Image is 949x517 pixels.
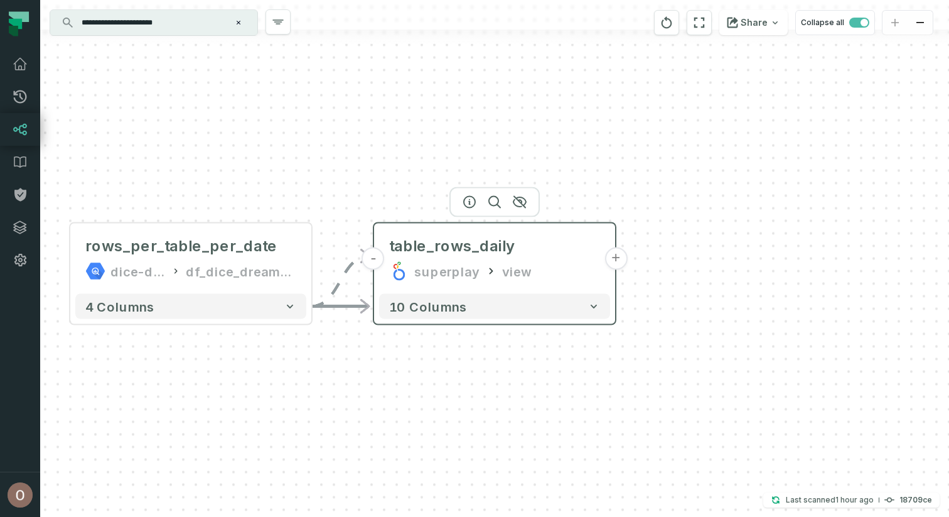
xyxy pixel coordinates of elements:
g: Edge from d13c746c4c30291c3787216488e207bb to 8db4b7437df5f131cc52c725d71f2b39 [311,256,369,306]
div: superplay [414,261,480,281]
div: view [502,261,531,281]
div: dice-dreams [110,261,166,281]
span: 4 columns [85,299,154,314]
button: + [604,248,627,270]
span: 10 columns [389,299,467,314]
div: table_rows_daily [389,236,515,256]
relative-time: Aug 28, 2025, 5:29 AM GMT+3 [835,495,874,504]
p: Last scanned [786,494,874,506]
button: Clear search query [232,16,245,29]
button: Collapse all [795,10,875,35]
button: Share [719,10,788,35]
button: zoom out [908,11,933,35]
h4: 18709ce [899,496,932,504]
div: rows_per_table_per_date [85,236,277,256]
div: df_dice_dreams_assertions [186,261,296,281]
button: Last scanned[DATE] 5:29:42 AM18709ce [763,493,940,508]
button: - [362,248,385,270]
img: avatar of Ohad Tal [8,482,33,508]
